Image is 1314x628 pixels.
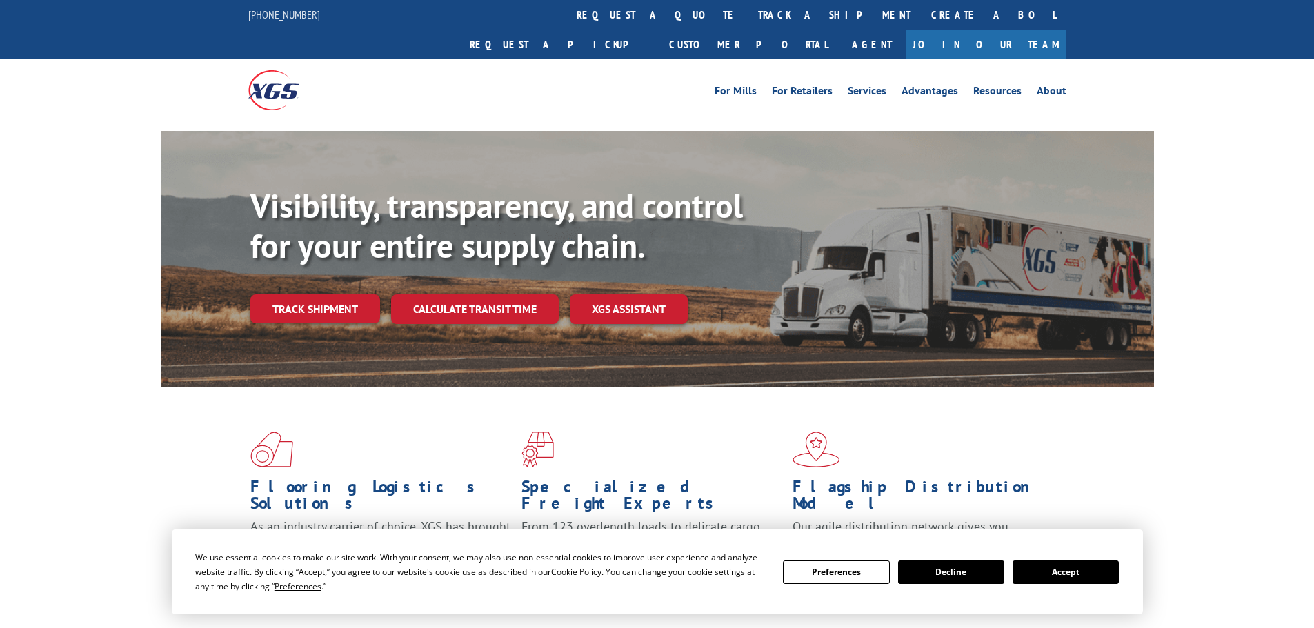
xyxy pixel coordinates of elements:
[838,30,906,59] a: Agent
[551,566,601,578] span: Cookie Policy
[570,294,688,324] a: XGS ASSISTANT
[248,8,320,21] a: [PHONE_NUMBER]
[906,30,1066,59] a: Join Our Team
[275,580,321,592] span: Preferences
[659,30,838,59] a: Customer Portal
[250,518,510,567] span: As an industry carrier of choice, XGS has brought innovation and dedication to flooring logistics...
[521,432,554,467] img: xgs-icon-focused-on-flooring-red
[172,529,1143,614] div: Cookie Consent Prompt
[772,85,833,101] a: For Retailers
[195,550,766,594] div: We use essential cookies to make our site work. With your consent, we may also use non-essential ...
[521,478,782,518] h1: Specialized Freight Experts
[973,85,1022,101] a: Resources
[250,478,511,518] h1: Flooring Logistics Solutions
[250,294,380,323] a: Track shipment
[902,85,958,101] a: Advantages
[250,184,743,267] b: Visibility, transparency, and control for your entire supply chain.
[521,518,782,580] p: From 123 overlength loads to delicate cargo, our experienced staff knows the best way to move you...
[898,560,1004,584] button: Decline
[1037,85,1066,101] a: About
[793,518,1046,551] span: Our agile distribution network gives you nationwide inventory management on demand.
[1013,560,1119,584] button: Accept
[793,432,840,467] img: xgs-icon-flagship-distribution-model-red
[848,85,886,101] a: Services
[793,478,1053,518] h1: Flagship Distribution Model
[783,560,889,584] button: Preferences
[391,294,559,324] a: Calculate transit time
[250,432,293,467] img: xgs-icon-total-supply-chain-intelligence-red
[715,85,757,101] a: For Mills
[459,30,659,59] a: Request a pickup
